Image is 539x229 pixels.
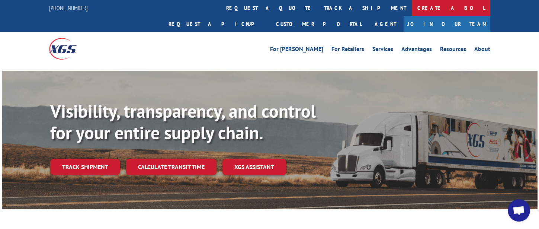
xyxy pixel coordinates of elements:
div: Open chat [508,199,530,222]
a: Advantages [401,46,432,54]
b: Visibility, transparency, and control for your entire supply chain. [50,99,316,144]
a: Customer Portal [270,16,367,32]
a: [PHONE_NUMBER] [49,4,88,12]
a: Track shipment [50,159,120,175]
a: Request a pickup [163,16,270,32]
a: XGS ASSISTANT [222,159,286,175]
a: For [PERSON_NAME] [270,46,323,54]
a: Join Our Team [404,16,490,32]
a: Agent [367,16,404,32]
a: About [474,46,490,54]
a: Calculate transit time [126,159,216,175]
a: For Retailers [331,46,364,54]
a: Services [372,46,393,54]
a: Resources [440,46,466,54]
